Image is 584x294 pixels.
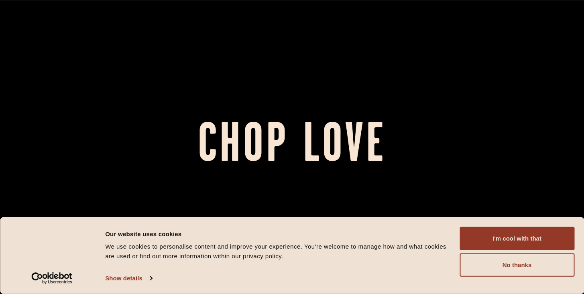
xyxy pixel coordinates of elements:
[460,227,574,250] button: I'm cool with that
[105,272,152,284] a: Show details
[17,272,87,284] a: Usercentrics Cookiebot - opens in a new window
[105,242,450,261] div: We use cookies to personalise content and improve your experience. You're welcome to manage how a...
[105,229,450,239] div: Our website uses cookies
[460,253,574,277] button: No thanks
